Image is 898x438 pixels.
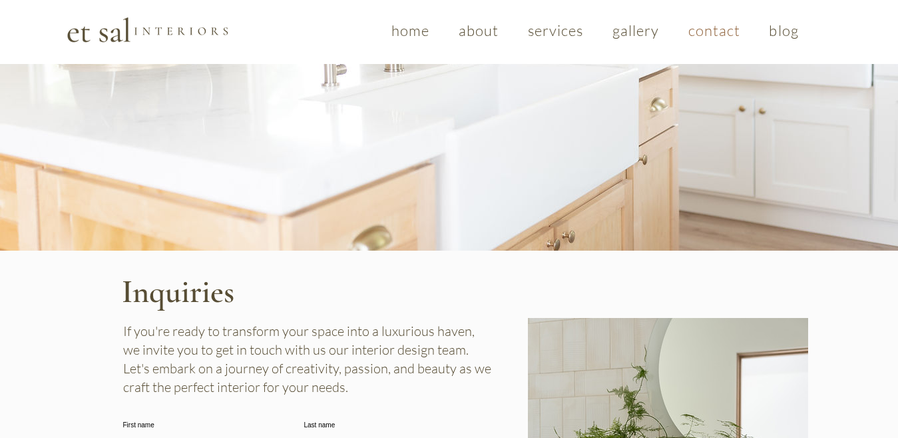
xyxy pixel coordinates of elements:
a: contact [676,15,752,46]
iframe: Pin to Pinterest [433,237,466,251]
label: Last name [304,422,464,429]
a: blog [758,15,811,46]
nav: Site [380,15,811,46]
iframe: Pin to Pinterest [489,369,522,382]
img: Et Sal Logo [66,16,229,43]
a: home [379,15,441,46]
span: Inquiries [122,273,234,311]
span: services [528,21,584,39]
span: contact [688,21,741,39]
label: First name [123,422,283,429]
span: gallery [612,21,660,39]
a: about [447,15,511,46]
span: about [459,21,499,39]
a: services [516,15,595,46]
span: If you're ready to transform your space into a luxurious haven, we invite you to get in touch wit... [123,323,491,395]
span: home [391,21,429,39]
span: blog [769,21,798,39]
a: gallery [600,15,671,46]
